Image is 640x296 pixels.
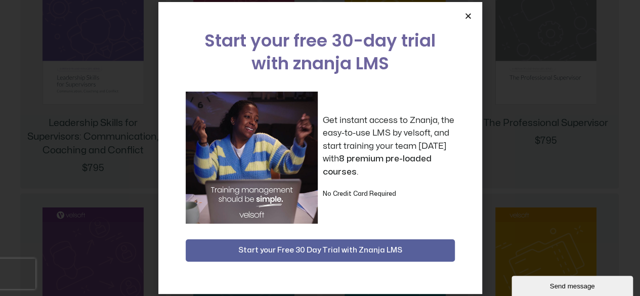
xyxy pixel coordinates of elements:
[186,92,318,224] img: a woman sitting at her laptop dancing
[323,154,432,176] strong: 8 premium pre-loaded courses
[464,12,472,20] a: Close
[511,274,635,296] iframe: chat widget
[238,244,402,257] span: Start your Free 30 Day Trial with Znanja LMS
[323,114,455,179] p: Get instant access to Znanja, the easy-to-use LMS by velsoft, and start training your team [DATE]...
[186,29,455,75] h2: Start your free 30-day trial with znanja LMS
[323,191,396,197] strong: No Credit Card Required
[186,239,455,262] button: Start your Free 30 Day Trial with Znanja LMS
